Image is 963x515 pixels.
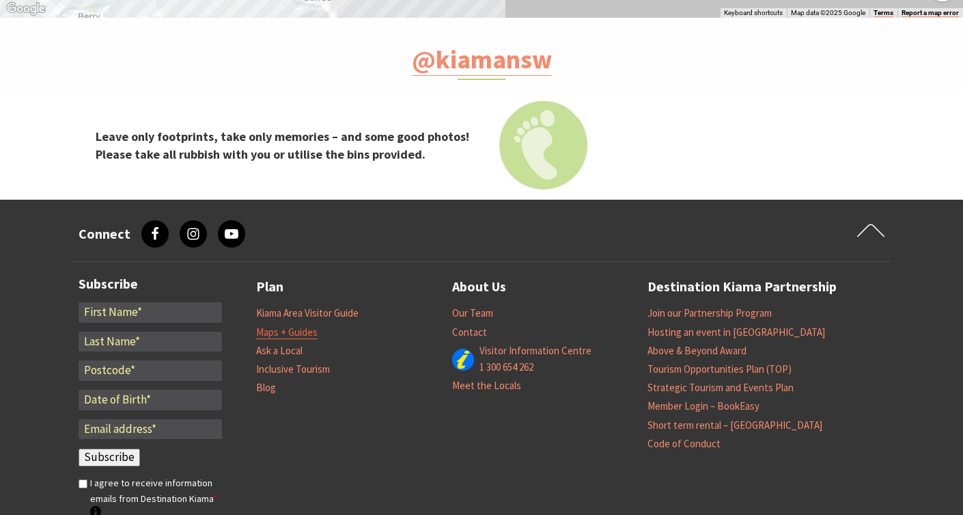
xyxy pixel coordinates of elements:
[647,419,822,451] a: Short term rental – [GEOGRAPHIC_DATA] Code of Conduct
[256,381,276,395] a: Blog
[79,332,222,352] input: Last Name*
[647,399,759,413] a: Member Login – BookEasy
[647,344,746,358] a: Above & Beyond Award
[724,8,783,18] button: Keyboard shortcuts
[874,9,893,17] a: Terms (opens in new tab)
[79,449,140,466] input: Subscribe
[647,276,837,298] a: Destination Kiama Partnership
[96,129,469,161] strong: Leave only footprints, take only memories – and some good photos! Please take all rubbish with yo...
[256,362,330,376] a: Inclusive Tourism
[479,344,591,358] a: Visitor Information Centre
[902,9,959,17] a: Report a map error
[647,362,792,376] a: Tourism Opportunities Plan (TOP)
[479,360,533,374] a: 1 300 654 262
[79,360,222,381] input: Postcode*
[452,379,521,393] a: Meet the Locals
[791,9,865,16] span: Map data ©2025 Google
[647,326,825,339] a: Hosting an event in [GEOGRAPHIC_DATA]
[452,276,506,298] a: About Us
[256,326,318,339] a: Maps + Guides
[412,43,552,76] a: @kiamansw
[452,326,487,339] a: Contact
[647,381,794,395] a: Strategic Tourism and Events Plan
[79,419,222,440] input: Email address*
[452,306,493,320] a: Our Team
[647,306,772,320] a: Join our Partnership Program
[256,306,359,320] a: Kiama Area Visitor Guide
[256,344,303,358] a: Ask a Local
[79,226,130,242] h3: Connect
[79,276,222,292] h3: Subscribe
[79,390,222,410] input: Date of Birth*
[79,302,222,323] input: First Name*
[256,276,283,298] a: Plan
